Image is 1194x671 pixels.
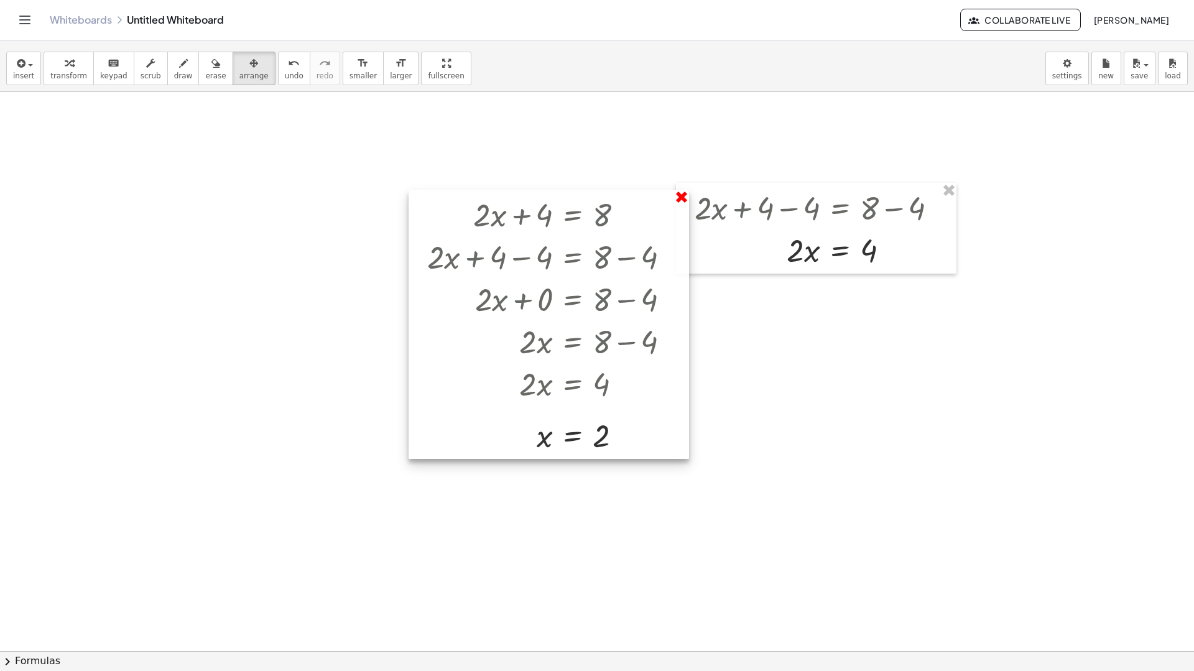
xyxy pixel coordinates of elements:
i: redo [319,56,331,71]
i: format_size [395,56,407,71]
span: settings [1052,72,1082,80]
button: keyboardkeypad [93,52,134,85]
span: fullscreen [428,72,464,80]
a: Whiteboards [50,14,112,26]
button: format_sizelarger [383,52,419,85]
button: [PERSON_NAME] [1083,9,1179,31]
span: Collaborate Live [971,14,1070,25]
button: format_sizesmaller [343,52,384,85]
span: arrange [239,72,269,80]
button: insert [6,52,41,85]
button: arrange [233,52,275,85]
i: keyboard [108,56,119,71]
button: load [1158,52,1188,85]
span: new [1098,72,1114,80]
span: scrub [141,72,161,80]
span: transform [50,72,87,80]
span: [PERSON_NAME] [1093,14,1169,25]
i: format_size [357,56,369,71]
button: settings [1045,52,1089,85]
button: draw [167,52,200,85]
button: Collaborate Live [960,9,1081,31]
i: undo [288,56,300,71]
button: transform [44,52,94,85]
button: save [1124,52,1155,85]
span: erase [205,72,226,80]
button: erase [198,52,233,85]
span: redo [317,72,333,80]
button: Toggle navigation [15,10,35,30]
span: smaller [349,72,377,80]
span: draw [174,72,193,80]
span: load [1165,72,1181,80]
span: save [1131,72,1148,80]
button: new [1091,52,1121,85]
button: fullscreen [421,52,471,85]
button: scrub [134,52,168,85]
span: keypad [100,72,127,80]
span: larger [390,72,412,80]
button: redoredo [310,52,340,85]
span: undo [285,72,303,80]
button: undoundo [278,52,310,85]
span: insert [13,72,34,80]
